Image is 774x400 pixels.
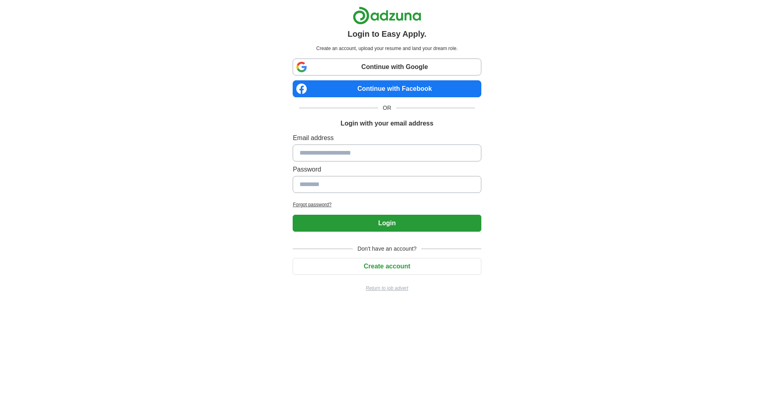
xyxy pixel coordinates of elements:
label: Password [293,165,481,174]
a: Create account [293,263,481,270]
h1: Login with your email address [341,119,433,128]
a: Continue with Facebook [293,80,481,97]
button: Login [293,215,481,232]
h1: Login to Easy Apply. [347,28,427,40]
p: Create an account, upload your resume and land your dream role. [294,45,479,52]
a: Continue with Google [293,59,481,75]
a: Return to job advert [293,285,481,292]
span: Don't have an account? [353,245,422,253]
a: Forgot password? [293,201,481,208]
img: Adzuna logo [353,6,421,25]
button: Create account [293,258,481,275]
label: Email address [293,133,481,143]
span: OR [378,104,396,112]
